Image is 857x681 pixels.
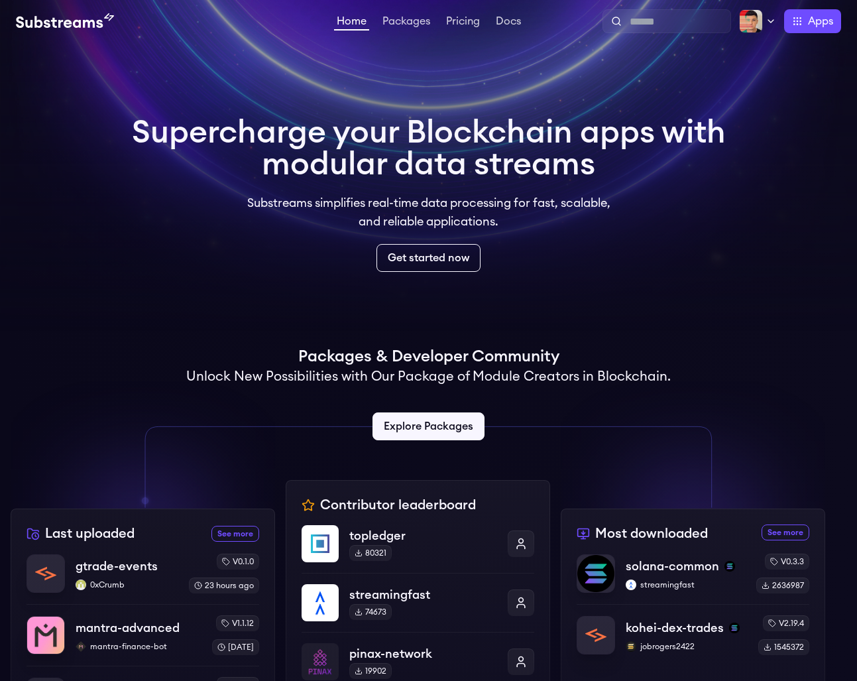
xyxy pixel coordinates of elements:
div: [DATE] [212,639,259,655]
img: Profile [739,9,763,33]
div: 2636987 [756,578,809,593]
div: 23 hours ago [189,578,259,593]
p: 0xCrumb [76,580,178,590]
div: v0.1.0 [217,554,259,570]
p: streamingfast [626,580,746,590]
div: 19902 [349,663,392,679]
div: v1.1.12 [216,615,259,631]
a: Home [334,16,369,31]
h2: Unlock New Possibilities with Our Package of Module Creators in Blockchain. [186,367,671,386]
p: topledger [349,526,497,545]
img: kohei-dex-trades [577,617,614,654]
img: gtrade-events [27,555,64,592]
p: mantra-finance-bot [76,641,201,652]
img: streamingfast [302,584,339,621]
img: Substream's logo [16,13,114,29]
img: mantra-finance-bot [76,641,86,652]
img: solana-common [577,555,614,592]
img: solana [729,623,740,633]
p: pinax-network [349,645,497,663]
a: Get started now [376,244,481,272]
a: See more most downloaded packages [762,525,809,540]
img: 0xCrumb [76,580,86,590]
a: topledgertopledger80321 [302,525,534,573]
p: jobrogers2422 [626,641,748,652]
p: mantra-advanced [76,619,180,637]
img: solana [724,561,735,572]
p: kohei-dex-trades [626,619,724,637]
a: streamingfaststreamingfast74673 [302,573,534,632]
div: v2.19.4 [763,615,809,631]
h1: Supercharge your Blockchain apps with modular data streams [132,117,726,180]
img: pinax-network [302,643,339,680]
p: streamingfast [349,586,497,604]
a: gtrade-eventsgtrade-events0xCrumb0xCrumbv0.1.023 hours ago [27,554,259,604]
div: 80321 [349,545,392,561]
p: solana-common [626,557,719,576]
img: streamingfast [626,580,636,590]
div: v0.3.3 [765,554,809,570]
a: kohei-dex-tradeskohei-dex-tradessolanajobrogers2422jobrogers2422v2.19.41545372 [577,604,809,655]
img: topledger [302,525,339,562]
a: Packages [380,16,433,29]
a: See more recently uploaded packages [211,526,259,542]
a: solana-commonsolana-commonsolanastreamingfaststreamingfastv0.3.32636987 [577,554,809,604]
a: Docs [493,16,524,29]
a: Explore Packages [372,412,485,440]
p: Substreams simplifies real-time data processing for fast, scalable, and reliable applications. [238,194,620,231]
img: mantra-advanced [27,617,64,654]
img: jobrogers2422 [626,641,636,652]
div: 74673 [349,604,392,620]
h1: Packages & Developer Community [298,346,559,367]
span: Apps [808,13,833,29]
a: mantra-advancedmantra-advancedmantra-finance-botmantra-finance-botv1.1.12[DATE] [27,604,259,666]
p: gtrade-events [76,557,158,576]
a: Pricing [443,16,483,29]
div: 1545372 [758,639,809,655]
